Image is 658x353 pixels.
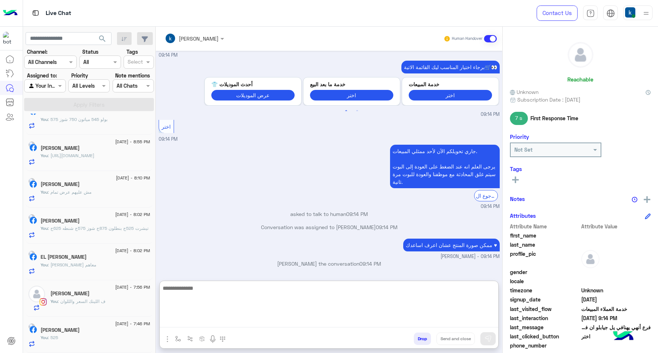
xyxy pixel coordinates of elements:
span: Unknown [510,88,538,96]
button: 2 of 2 [353,107,361,115]
div: الرجوع ال Bot [474,190,498,201]
h5: Ahmed Samy [41,145,80,151]
span: ف اللينك السعر والللوان [58,299,105,304]
label: Priority [71,72,88,79]
span: signup_date [510,296,580,303]
button: select flow [172,333,184,345]
small: Human Handover [452,36,483,42]
div: Select [126,58,143,67]
span: [DATE] - 8:02 PM [115,247,150,254]
button: create order [196,333,208,345]
a: tab [583,5,598,21]
img: picture [29,214,35,221]
span: Attribute Value [581,223,651,230]
img: Facebook [30,217,37,224]
span: [DATE] - 8:02 PM [115,211,150,218]
img: tab [586,9,595,18]
span: You [41,189,48,195]
p: 6/9/2025, 9:14 PM [401,61,500,73]
img: picture [29,141,35,148]
span: You [41,262,48,267]
button: Apply Filters [24,98,154,111]
img: Facebook [30,326,37,333]
p: خدمة المبيعات [409,80,492,88]
span: 09:14 PM [159,136,178,142]
img: Facebook [30,253,37,261]
span: https://eagle.com.eg/products/t-shirt-r-basic-tr-106-s25?variant=48456552841449 [48,153,94,158]
h6: Tags [510,166,651,172]
span: 7 s [510,112,528,125]
img: select flow [175,336,181,342]
img: add [644,196,650,203]
button: عرض الموديلات [211,90,295,100]
span: Attribute Name [510,223,580,230]
img: picture [29,323,35,330]
span: You [50,299,58,304]
img: Instagram [39,298,47,305]
p: 6/9/2025, 9:14 PM [390,145,500,188]
span: First Response Time [530,114,578,122]
img: notes [632,197,638,202]
span: gender [510,268,580,276]
span: 09:14 PM [159,52,178,58]
img: defaultAdmin.png [29,286,45,302]
span: حاجه تاني معاهم [48,262,96,267]
button: اختر [409,90,492,100]
p: 6/9/2025, 9:14 PM [403,239,499,251]
img: defaultAdmin.png [581,250,600,268]
p: أحدث الموديلات 👕 [211,80,295,88]
h5: EL Sherbeny Ahmed [41,254,87,260]
span: last_visited_flow [510,305,580,313]
span: null [581,268,651,276]
label: Assigned to: [27,72,57,79]
h6: Reachable [567,76,593,83]
h5: Ahmed Mohamed [41,181,80,187]
img: Facebook [30,181,37,188]
img: tab [31,8,40,18]
p: Live Chat [46,8,71,18]
h5: Mostafa Khalaf [41,327,80,333]
h5: Àli Šââêd [50,291,90,297]
span: 2025-09-06T18:14:26.111Z [581,314,651,322]
h6: Attributes [510,212,536,219]
button: اختر [310,90,393,100]
img: send voice note [208,335,217,343]
button: Drop [414,333,431,345]
span: You [41,153,48,158]
span: مش عليهم عرض تمام [48,189,91,195]
a: Contact Us [537,5,578,21]
span: phone_number [510,342,580,349]
span: اختر [581,333,651,340]
img: send attachment [163,335,172,343]
img: hulul-logo.png [610,324,636,349]
span: search [98,34,107,43]
span: You [41,117,48,122]
img: Logo [3,5,18,21]
span: first_name [510,232,580,239]
span: 09:14 PM [346,211,368,217]
span: profile_pic [510,250,580,267]
span: [DATE] - 7:46 PM [115,320,150,327]
button: Send and close [436,333,475,345]
button: search [94,32,111,48]
span: last_name [510,241,580,248]
label: Tags [126,48,138,56]
img: Facebook [30,144,37,151]
span: [DATE] - 8:10 PM [116,175,150,181]
img: picture [29,251,35,257]
span: last_clicked_button [510,333,580,340]
span: اختر [162,124,171,130]
span: 525 [48,335,58,340]
label: Status [82,48,98,56]
label: Note mentions [115,72,150,79]
span: [DATE] - 7:56 PM [115,284,150,291]
span: You [41,335,48,340]
img: defaultAdmin.png [568,42,593,67]
span: null [581,277,651,285]
label: Channel: [27,48,48,56]
img: create order [199,336,205,342]
img: tab [606,9,615,18]
p: [PERSON_NAME] the conversation [159,260,500,267]
h6: Notes [510,196,525,202]
span: [PERSON_NAME] - 09:14 PM [440,253,500,260]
